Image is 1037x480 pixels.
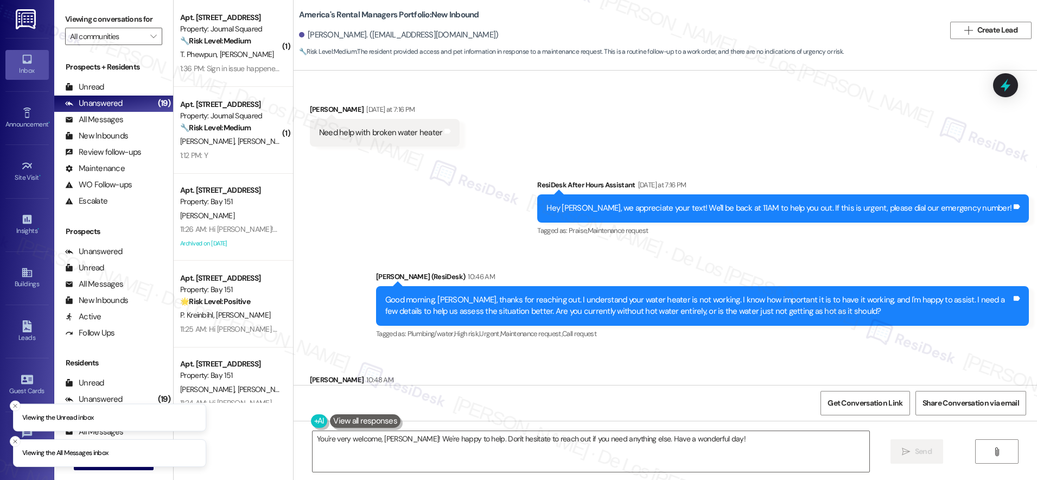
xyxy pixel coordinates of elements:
[54,226,173,237] div: Prospects
[180,284,281,295] div: Property: Bay 151
[902,447,910,456] i: 
[5,210,49,239] a: Insights •
[54,61,173,73] div: Prospects + Residents
[54,357,173,369] div: Residents
[180,150,208,160] div: 1:12 PM: Y
[977,24,1017,36] span: Create Lead
[5,157,49,186] a: Site Visit •
[180,99,281,110] div: Apt. [STREET_ADDRESS]
[180,12,281,23] div: Apt. [STREET_ADDRESS]
[65,279,123,290] div: All Messages
[10,400,21,411] button: Close toast
[310,104,460,119] div: [PERSON_NAME]
[5,424,49,453] a: Templates •
[65,311,101,323] div: Active
[364,104,415,115] div: [DATE] at 7:16 PM
[465,271,495,282] div: 10:46 AM
[454,329,480,338] span: High risk ,
[65,147,141,158] div: Review follow-ups
[180,370,281,381] div: Property: Bay 151
[179,237,282,250] div: Archived on [DATE]
[180,296,250,306] strong: 🌟 Risk Level: Positive
[299,46,844,58] span: : The resident provided access and pet information in response to a maintenance request. This is ...
[180,310,216,320] span: P. Kreinbihl
[635,179,686,191] div: [DATE] at 7:16 PM
[65,11,162,28] label: Viewing conversations for
[155,95,173,112] div: (19)
[299,47,357,56] strong: 🔧 Risk Level: Medium
[923,397,1019,409] span: Share Conversation via email
[364,374,393,386] div: 10:48 AM
[180,358,281,370] div: Apt. [STREET_ADDRESS]
[537,223,1029,238] div: Tagged as:
[385,294,1011,318] div: Good morning, [PERSON_NAME], thanks for reaching out. I understand your water heater is not worki...
[37,225,39,233] span: •
[16,9,38,29] img: ResiDesk Logo
[65,327,115,339] div: Follow Ups
[65,98,123,109] div: Unanswered
[65,114,123,125] div: All Messages
[180,136,238,146] span: [PERSON_NAME]
[546,203,1011,214] div: Hey [PERSON_NAME], we appreciate your text! We'll be back at 11AM to help you out. If this is urg...
[65,377,104,389] div: Unread
[180,49,220,59] span: T. Phewpun
[5,317,49,346] a: Leads
[39,172,41,180] span: •
[22,413,93,422] p: Viewing the Unread inbox
[828,397,902,409] span: Get Conversation Link
[890,439,943,464] button: Send
[993,447,1001,456] i: 
[376,326,1029,342] div: Tagged as:
[5,370,49,400] a: Guest Cards
[588,226,648,235] span: Maintenance request
[65,262,104,274] div: Unread
[216,310,270,320] span: [PERSON_NAME]
[310,374,433,389] div: [PERSON_NAME]
[10,436,21,447] button: Close toast
[65,195,107,207] div: Escalate
[219,49,273,59] span: [PERSON_NAME]
[180,384,238,394] span: [PERSON_NAME]
[915,391,1026,415] button: Share Conversation via email
[180,23,281,35] div: Property: Journal Squared
[5,50,49,79] a: Inbox
[65,163,125,174] div: Maintenance
[65,130,128,142] div: New Inbounds
[65,246,123,257] div: Unanswered
[376,271,1029,286] div: [PERSON_NAME] (ResiDesk)
[313,431,869,472] textarea: You're very welcome, [PERSON_NAME]! We're happy to help. Don't hesitate to reach out if you need ...
[950,22,1032,39] button: Create Lead
[65,179,132,191] div: WO Follow-ups
[569,226,587,235] span: Praise ,
[180,185,281,196] div: Apt. [STREET_ADDRESS]
[65,295,128,306] div: New Inbounds
[22,449,109,458] p: Viewing the All Messages inbox
[319,127,443,138] div: Need help with broken water heater
[180,64,382,73] div: 1:36 PM: Sign in issue happened all the time and just doesnt stsrt
[237,384,291,394] span: [PERSON_NAME]
[562,329,596,338] span: Call request
[537,179,1029,194] div: ResiDesk After Hours Assistant
[237,136,291,146] span: [PERSON_NAME]
[408,329,454,338] span: Plumbing/water ,
[70,28,145,45] input: All communities
[820,391,909,415] button: Get Conversation Link
[48,119,50,127] span: •
[5,263,49,293] a: Buildings
[479,329,500,338] span: Urgent ,
[915,446,932,457] span: Send
[65,81,104,93] div: Unread
[150,32,156,41] i: 
[500,329,562,338] span: Maintenance request ,
[299,29,499,41] div: [PERSON_NAME]. ([EMAIL_ADDRESS][DOMAIN_NAME])
[964,26,972,35] i: 
[155,391,173,408] div: (19)
[180,123,251,132] strong: 🔧 Risk Level: Medium
[180,273,281,284] div: Apt. [STREET_ADDRESS]
[180,36,251,46] strong: 🔧 Risk Level: Medium
[299,9,479,21] b: America's Rental Managers Portfolio: New Inbound
[180,196,281,207] div: Property: Bay 151
[180,110,281,122] div: Property: Journal Squared
[65,394,123,405] div: Unanswered
[180,211,234,220] span: [PERSON_NAME]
